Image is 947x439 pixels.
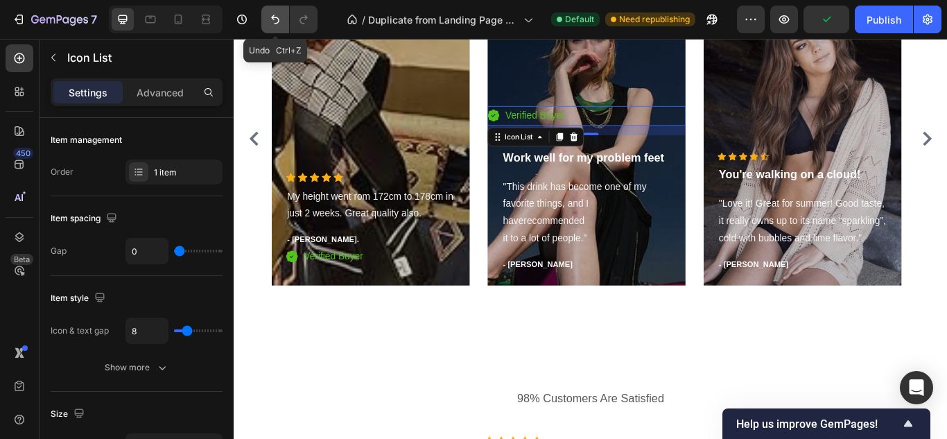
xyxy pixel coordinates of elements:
iframe: Design area [234,39,947,439]
div: Undo/Redo [261,6,318,33]
div: Item spacing [51,209,120,228]
p: "This drink has become one of my favorite things, and I haverecommended it to a lot of people." [313,163,508,243]
div: Order [51,166,73,178]
p: - [PERSON_NAME] [313,257,508,270]
p: - [PERSON_NAME]. [62,227,257,241]
input: Auto [126,318,168,343]
span: / [362,12,365,27]
div: 450 [13,148,33,159]
p: Icon List [67,49,217,66]
p: Verified Buyer [316,80,544,100]
p: Settings [69,85,107,100]
div: Show more [105,361,169,375]
p: Advanced [137,85,184,100]
p: "Love it! Great for summer! Good taste, it really owns up to its name “sparkling”, cold with bubb... [565,182,760,242]
p: 7 [91,11,97,28]
span: Duplicate from Landing Page - [DATE] 16:13:49 [368,12,518,27]
p: Verified Buyer [81,244,150,264]
p: 98% Customers Are Satisfied [12,411,820,429]
div: Item management [51,134,122,146]
div: Size [51,405,87,424]
span: Need republishing [619,13,690,26]
div: Publish [867,12,901,27]
div: Icon & text gap [51,325,109,337]
div: Open Intercom Messenger [900,371,933,404]
button: 7 [6,6,103,33]
div: Icon List [313,108,351,121]
div: Gap [51,245,67,257]
button: Show survey - Help us improve GemPages! [736,415,916,432]
p: You're walking on a cloud! [565,149,760,169]
span: Default [565,13,594,26]
div: Item style [51,289,108,308]
span: Help us improve GemPages! [736,418,900,431]
p: Work well for my problem feet [313,129,508,149]
button: Show more [51,355,223,380]
button: Publish [855,6,913,33]
p: My height went rom 172cm to 178cm in just 2 weeks. Great quality also. [62,174,257,214]
div: Beta [10,254,33,265]
p: - [PERSON_NAME] [565,257,760,270]
div: 1 item [154,166,219,179]
button: Carousel Next Arrow [797,105,819,128]
input: Auto [126,239,168,264]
